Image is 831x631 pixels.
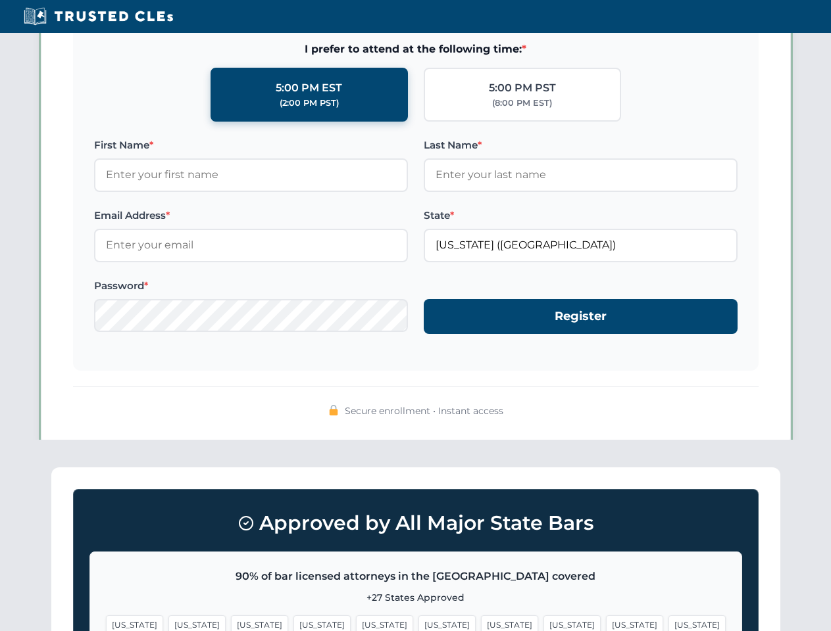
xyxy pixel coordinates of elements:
[94,137,408,153] label: First Name
[94,208,408,223] label: Email Address
[424,229,738,262] input: Florida (FL)
[89,505,742,541] h3: Approved by All Major State Bars
[94,229,408,262] input: Enter your email
[345,404,503,418] span: Secure enrollment • Instant access
[94,158,408,191] input: Enter your first name
[328,405,339,415] img: 🔒
[20,7,177,26] img: Trusted CLEs
[424,299,738,334] button: Register
[276,80,342,97] div: 5:00 PM EST
[424,208,738,223] label: State
[94,41,738,58] span: I prefer to attend at the following time:
[489,80,556,97] div: 5:00 PM PST
[106,590,726,605] p: +27 States Approved
[424,158,738,191] input: Enter your last name
[94,278,408,294] label: Password
[492,97,552,110] div: (8:00 PM EST)
[106,568,726,585] p: 90% of bar licensed attorneys in the [GEOGRAPHIC_DATA] covered
[280,97,339,110] div: (2:00 PM PST)
[424,137,738,153] label: Last Name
